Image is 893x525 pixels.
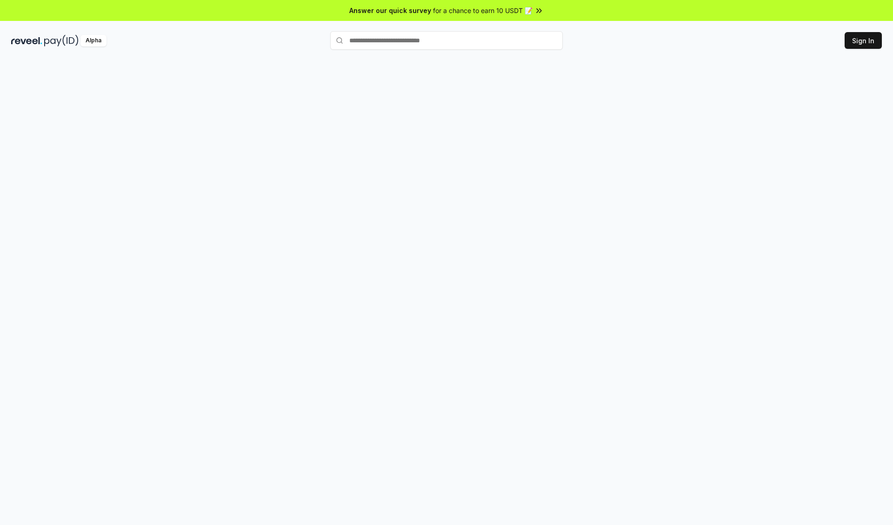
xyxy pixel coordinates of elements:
span: Answer our quick survey [349,6,431,15]
img: pay_id [44,35,79,47]
button: Sign In [845,32,882,49]
div: Alpha [80,35,107,47]
span: for a chance to earn 10 USDT 📝 [433,6,533,15]
img: reveel_dark [11,35,42,47]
